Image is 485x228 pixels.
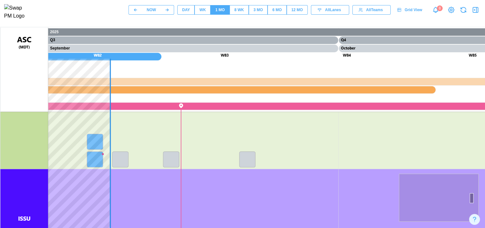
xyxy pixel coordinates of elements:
[234,7,244,13] div: 8 WK
[394,5,427,15] a: Grid View
[447,5,456,14] a: View Project
[177,5,195,15] button: DAY
[230,5,249,15] button: 8 WK
[430,4,441,15] a: Notifications
[471,5,480,14] button: Open Drawer
[249,5,268,15] button: 3 MO
[215,7,224,13] div: 1 MO
[405,5,422,14] span: Grid View
[199,7,206,13] div: WK
[272,7,282,13] div: 6 MO
[254,7,263,13] div: 3 MO
[366,5,383,14] span: All Teams
[4,4,30,20] img: Swap PM Logo
[182,7,190,13] div: DAY
[287,5,308,15] button: 12 MO
[311,5,349,15] button: AllLanes
[325,5,341,14] span: All Lanes
[459,5,468,14] button: Refresh Grid
[437,5,443,11] div: 8
[195,5,210,15] button: WK
[210,5,229,15] button: 1 MO
[352,5,391,15] button: AllTeams
[147,7,156,13] div: NOW
[268,5,286,15] button: 6 MO
[142,5,160,15] button: NOW
[291,7,303,13] div: 12 MO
